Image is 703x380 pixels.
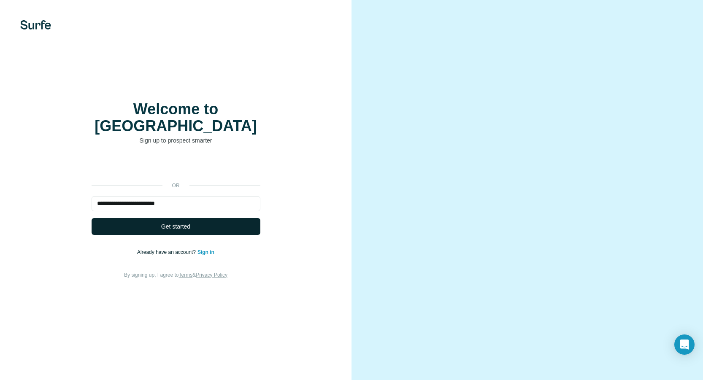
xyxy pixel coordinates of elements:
p: or [162,182,189,189]
a: Privacy Policy [196,272,227,278]
button: Get started [92,218,260,235]
div: Open Intercom Messenger [674,334,695,355]
span: By signing up, I agree to & [124,272,227,278]
iframe: Sign in with Google Button [87,157,265,176]
p: Sign up to prospect smarter [92,136,260,145]
h1: Welcome to [GEOGRAPHIC_DATA] [92,101,260,135]
img: Surfe's logo [20,20,51,30]
a: Terms [179,272,193,278]
span: Get started [161,222,190,231]
span: Already have an account? [137,249,197,255]
a: Sign in [197,249,214,255]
